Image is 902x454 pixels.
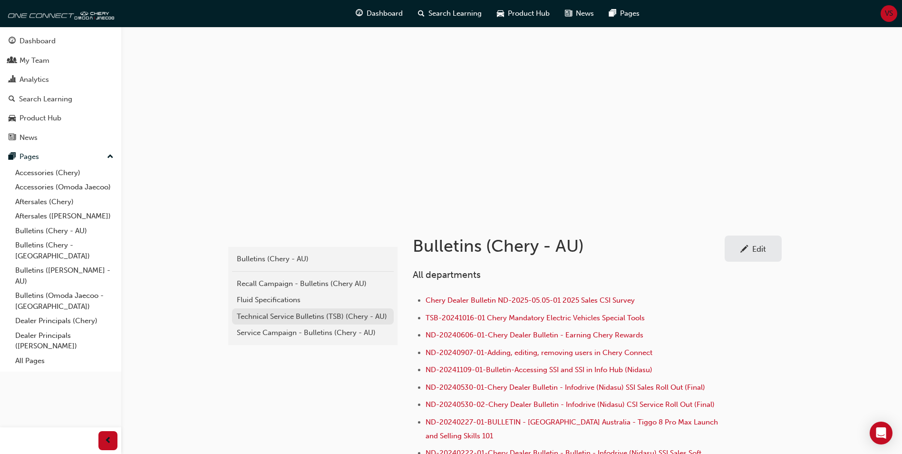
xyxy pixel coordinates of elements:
a: Aftersales ([PERSON_NAME]) [11,209,117,224]
span: All departments [413,269,481,280]
a: pages-iconPages [601,4,647,23]
a: Search Learning [4,90,117,108]
div: Search Learning [19,94,72,105]
a: Recall Campaign - Bulletins (Chery AU) [232,276,394,292]
a: car-iconProduct Hub [489,4,557,23]
div: News [19,132,38,143]
span: Search Learning [428,8,482,19]
a: News [4,129,117,147]
a: Dashboard [4,32,117,50]
button: Pages [4,148,117,166]
a: Technical Service Bulletins (TSB) (Chery - AU) [232,308,394,325]
span: VS [885,8,893,19]
a: Dealer Principals ([PERSON_NAME]) [11,328,117,354]
a: search-iconSearch Learning [410,4,489,23]
h1: Bulletins (Chery - AU) [413,236,725,257]
a: Analytics [4,71,117,89]
a: ND-20240530-01-Chery Dealer Bulletin - Infodrive (Nidasu) SSI Sales Roll Out (Final) [426,383,705,392]
a: TSB-20241016-01 Chery Mandatory Electric Vehicles Special Tools [426,314,645,322]
div: Fluid Specifications [237,295,389,306]
a: ND-20240530-02-Chery Dealer Bulletin - Infodrive (Nidasu) CSI Service Roll Out (Final) [426,400,715,409]
a: Edit [725,236,782,262]
a: Bulletins (Chery - [GEOGRAPHIC_DATA]) [11,238,117,263]
span: news-icon [9,134,16,142]
button: DashboardMy TeamAnalyticsSearch LearningProduct HubNews [4,30,117,148]
a: ND-20241109-01-Bulletin-Accessing SSI and SSI in Info Hub (Nidasu) [426,365,652,374]
div: Technical Service Bulletins (TSB) (Chery - AU) [237,311,389,322]
span: up-icon [107,151,114,163]
a: My Team [4,52,117,69]
a: guage-iconDashboard [348,4,410,23]
div: My Team [19,55,49,66]
span: Dashboard [367,8,403,19]
div: Open Intercom Messenger [870,422,892,444]
span: guage-icon [356,8,363,20]
a: ND-20240606-01-Chery Dealer Bulletin - Earning Chery Rewards [426,331,643,339]
span: prev-icon [105,435,112,447]
span: pages-icon [609,8,616,20]
a: Bulletins ([PERSON_NAME] - AU) [11,263,117,288]
a: Dealer Principals (Chery) [11,314,117,328]
a: Product Hub [4,109,117,127]
a: news-iconNews [557,4,601,23]
span: News [576,8,594,19]
a: All Pages [11,354,117,368]
a: ND-20240227-01-BULLETIN - [GEOGRAPHIC_DATA] Australia - Tiggo 8 Pro Max Launch and Selling Skills... [426,418,720,440]
span: people-icon [9,57,16,65]
span: Product Hub [508,8,550,19]
a: Service Campaign - Bulletins (Chery - AU) [232,325,394,341]
div: Analytics [19,74,49,85]
img: oneconnect [5,4,114,23]
a: Bulletins (Chery - AU) [232,251,394,267]
a: Chery Dealer Bulletin ND-2025-05.05-01 2025 Sales CSI Survey [426,296,635,305]
div: Bulletins (Chery - AU) [237,254,389,265]
span: Pages [620,8,640,19]
a: Accessories (Omoda Jaecoo) [11,180,117,195]
a: Bulletins (Chery - AU) [11,224,117,238]
span: chart-icon [9,76,16,84]
span: pencil-icon [740,245,748,255]
a: Fluid Specifications [232,292,394,308]
a: Bulletins (Omoda Jaecoo - [GEOGRAPHIC_DATA]) [11,288,117,314]
span: search-icon [9,95,15,104]
div: Dashboard [19,36,56,47]
div: Service Campaign - Bulletins (Chery - AU) [237,327,389,338]
span: car-icon [497,8,504,20]
div: Edit [752,244,766,254]
span: news-icon [565,8,572,20]
div: Pages [19,151,39,162]
div: Recall Campaign - Bulletins (Chery AU) [237,278,389,289]
a: Accessories (Chery) [11,166,117,180]
a: ND-20240907-01-Adding, editing, removing users in Chery Connect [426,348,652,357]
button: VS [881,5,897,22]
span: car-icon [9,114,16,123]
span: search-icon [418,8,425,20]
div: Product Hub [19,113,61,124]
span: guage-icon [9,37,16,46]
span: pages-icon [9,153,16,161]
a: Aftersales (Chery) [11,195,117,209]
